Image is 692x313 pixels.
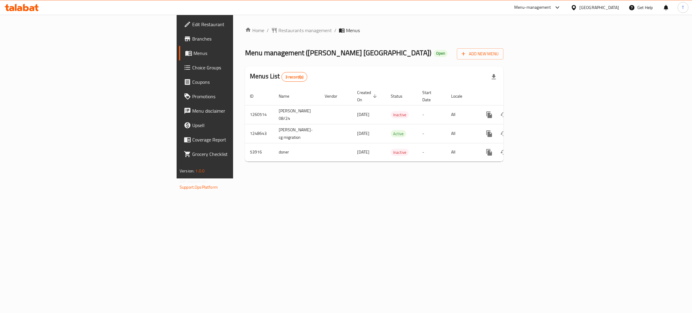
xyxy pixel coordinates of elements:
span: T [682,4,684,11]
li: / [334,27,336,34]
td: All [446,143,477,161]
span: Active [391,130,406,137]
span: [DATE] [357,148,369,156]
span: [DATE] [357,111,369,118]
span: Coupons [192,78,287,86]
td: All [446,124,477,143]
span: Menu disclaimer [192,107,287,114]
span: Name [279,93,297,100]
span: Choice Groups [192,64,287,71]
button: Change Status [496,126,511,141]
a: Coupons [179,75,292,89]
button: more [482,126,496,141]
span: Get support on: [180,177,207,185]
span: Inactive [391,111,409,118]
a: Menu disclaimer [179,104,292,118]
button: Change Status [496,145,511,160]
span: 1.0.0 [195,167,205,175]
span: Locale [451,93,470,100]
span: Status [391,93,410,100]
span: Start Date [422,89,439,103]
a: Branches [179,32,292,46]
span: Vendor [325,93,345,100]
span: ID [250,93,261,100]
td: - [417,143,446,161]
button: Add New Menu [457,48,503,59]
nav: breadcrumb [245,27,503,34]
span: Open [434,51,448,56]
h2: Menus List [250,72,307,82]
td: [PERSON_NAME] 08/24 [274,105,320,124]
td: - [417,105,446,124]
a: Upsell [179,118,292,132]
a: Promotions [179,89,292,104]
span: Restaurants management [278,27,332,34]
a: Edit Restaurant [179,17,292,32]
button: Change Status [496,108,511,122]
div: Total records count [281,72,308,82]
span: Created On [357,89,379,103]
td: [PERSON_NAME]-cg migration [274,124,320,143]
th: Actions [477,87,545,105]
a: Coverage Report [179,132,292,147]
span: Menus [346,27,360,34]
div: Export file [487,70,501,84]
td: doner [274,143,320,161]
span: Menu management ( [PERSON_NAME] [GEOGRAPHIC_DATA] ) [245,46,431,59]
span: Upsell [192,122,287,129]
div: Menu-management [514,4,551,11]
span: Inactive [391,149,409,156]
span: Menus [193,50,287,57]
div: Open [434,50,448,57]
table: enhanced table [245,87,545,162]
td: All [446,105,477,124]
span: [DATE] [357,129,369,137]
span: Version: [180,167,194,175]
span: 3 record(s) [282,74,307,80]
span: Grocery Checklist [192,150,287,158]
span: Edit Restaurant [192,21,287,28]
span: Promotions [192,93,287,100]
span: Branches [192,35,287,42]
span: Coverage Report [192,136,287,143]
span: Add New Menu [462,50,499,58]
td: - [417,124,446,143]
a: Support.OpsPlatform [180,183,218,191]
a: Restaurants management [271,27,332,34]
a: Menus [179,46,292,60]
a: Choice Groups [179,60,292,75]
a: Grocery Checklist [179,147,292,161]
div: [GEOGRAPHIC_DATA] [579,4,619,11]
button: more [482,145,496,160]
button: more [482,108,496,122]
